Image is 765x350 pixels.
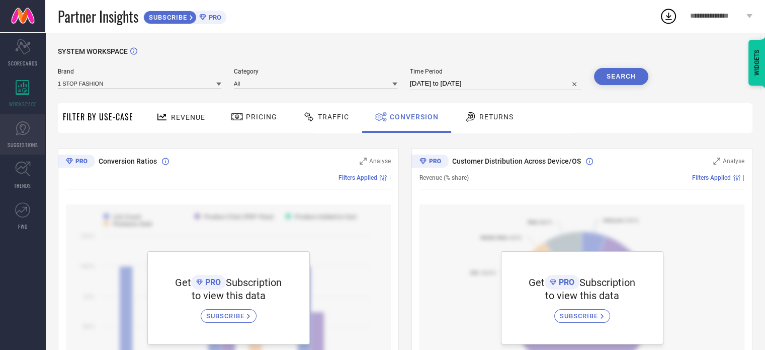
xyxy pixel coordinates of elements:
span: Partner Insights [58,6,138,27]
span: Customer Distribution Across Device/OS [452,157,581,165]
span: Pricing [246,113,277,121]
span: PRO [206,14,221,21]
span: Category [234,68,397,75]
span: SUBSCRIBE [560,312,601,320]
span: Brand [58,68,221,75]
div: Open download list [659,7,677,25]
span: SUGGESTIONS [8,141,38,149]
div: Premium [411,155,449,170]
span: to view this data [192,290,266,302]
span: WORKSPACE [9,100,37,108]
span: Revenue [171,113,205,121]
span: Returns [479,113,514,121]
span: Get [529,276,545,289]
span: Filters Applied [692,174,731,181]
svg: Zoom [360,158,367,165]
span: Analyse [369,158,391,165]
input: Select time period [410,78,581,90]
span: Revenue (% share) [419,174,469,181]
span: Analyse [723,158,744,165]
span: SYSTEM WORKSPACE [58,47,128,55]
span: | [389,174,391,181]
span: Subscription [579,276,635,289]
a: SUBSCRIBEPRO [143,8,226,24]
div: Premium [58,155,95,170]
span: SCORECARDS [8,59,38,67]
svg: Zoom [713,158,720,165]
span: FWD [18,223,28,230]
span: PRO [556,277,574,287]
span: SUBSCRIBE [206,312,247,320]
span: Conversion [390,113,439,121]
span: Time Period [410,68,581,75]
span: | [743,174,744,181]
button: Search [594,68,648,85]
span: Traffic [318,113,349,121]
a: SUBSCRIBE [554,302,610,323]
span: Filter By Use-Case [63,111,133,123]
span: PRO [203,277,221,287]
span: Get [175,276,191,289]
a: SUBSCRIBE [201,302,257,323]
span: Subscription [226,276,282,289]
span: SUBSCRIBE [144,14,190,21]
span: TRENDS [14,182,31,189]
span: to view this data [545,290,619,302]
span: Conversion Ratios [99,157,157,165]
span: Filters Applied [338,174,377,181]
